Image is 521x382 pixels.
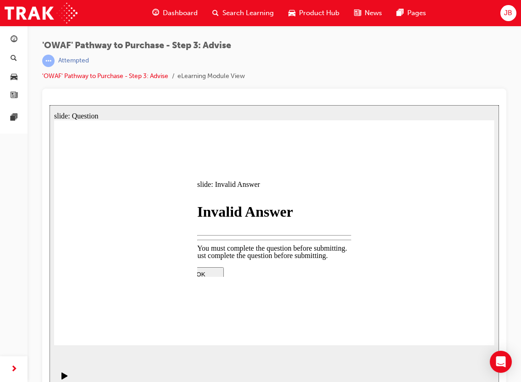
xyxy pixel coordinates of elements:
span: learningRecordVerb_ATTEMPT-icon [42,55,55,67]
span: News [365,8,382,18]
a: car-iconProduct Hub [281,4,347,22]
span: car-icon [288,7,295,19]
img: Trak [5,3,78,23]
span: guage-icon [152,7,159,19]
span: guage-icon [11,36,17,44]
a: search-iconSearch Learning [205,4,281,22]
span: search-icon [212,7,219,19]
button: JB [500,5,516,21]
span: Pages [407,8,426,18]
span: pages-icon [11,114,17,122]
a: pages-iconPages [389,4,433,22]
div: Attempted [58,56,89,65]
span: 'OWAF' Pathway to Purchase - Step 3: Advise [42,40,245,51]
span: Search Learning [222,8,274,18]
span: next-icon [11,364,17,375]
span: Product Hub [299,8,339,18]
span: Dashboard [163,8,198,18]
span: JB [504,8,512,18]
a: news-iconNews [347,4,389,22]
span: car-icon [11,73,17,81]
li: eLearning Module View [177,71,245,82]
span: news-icon [354,7,361,19]
span: pages-icon [397,7,404,19]
span: news-icon [11,92,17,100]
a: 'OWAF' Pathway to Purchase - Step 3: Advise [42,72,168,80]
div: Open Intercom Messenger [490,351,512,373]
a: guage-iconDashboard [145,4,205,22]
span: search-icon [11,55,17,63]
